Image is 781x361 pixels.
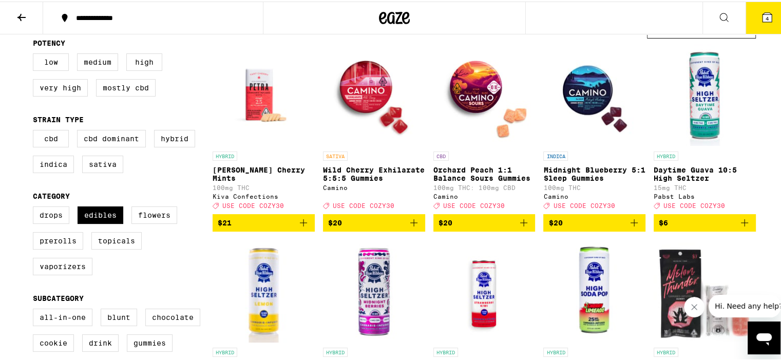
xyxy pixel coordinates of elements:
p: HYBRID [323,346,348,355]
label: All-In-One [33,307,92,325]
img: Pabst Labs - Cherry Limeade High Soda Pop Seltzer - 25mg [543,238,645,341]
label: Prerolls [33,231,83,248]
legend: Subcategory [33,293,84,301]
label: Mostly CBD [96,78,156,95]
div: Camino [543,192,645,198]
p: [PERSON_NAME] Cherry Mints [213,164,315,181]
span: 4 [766,14,769,20]
label: Cookie [33,333,74,350]
span: USE CODE COZY30 [663,201,725,207]
button: Add to bag [433,213,536,230]
p: 15mg THC [654,183,756,189]
p: CBD [433,150,449,159]
iframe: Message from company [709,293,780,316]
p: HYBRID [654,346,678,355]
label: Gummies [127,333,173,350]
p: Daytime Guava 10:5 High Seltzer [654,164,756,181]
label: Sativa [82,154,123,172]
label: Very High [33,78,88,95]
label: CBD Dominant [77,128,146,146]
p: Midnight Blueberry 5:1 Sleep Gummies [543,164,645,181]
a: Open page for Daytime Guava 10:5 High Seltzer from Pabst Labs [654,42,756,213]
button: Add to bag [323,213,425,230]
p: 100mg THC [213,183,315,189]
span: USE CODE COZY30 [443,201,505,207]
label: Indica [33,154,74,172]
label: Drops [33,205,69,222]
p: Orchard Peach 1:1 Balance Sours Gummies [433,164,536,181]
legend: Category [33,191,70,199]
span: $21 [218,217,232,225]
span: $20 [439,217,452,225]
label: High [126,52,162,69]
label: Drink [82,333,119,350]
span: $20 [548,217,562,225]
span: USE CODE COZY30 [222,201,284,207]
iframe: Close message [684,295,704,316]
p: 100mg THC: 100mg CBD [433,183,536,189]
img: Emerald Sky - Melon Thunder Gummy [654,238,756,341]
legend: Strain Type [33,114,84,122]
img: Camino - Wild Cherry Exhilarate 5:5:5 Gummies [323,42,425,145]
label: CBD [33,128,69,146]
img: Camino - Midnight Blueberry 5:1 Sleep Gummies [543,42,645,145]
img: Pabst Labs - Strawberry Kiwi High Seltzer [433,238,536,341]
label: Chocolate [145,307,200,325]
label: Edibles [78,205,123,222]
img: Camino - Orchard Peach 1:1 Balance Sours Gummies [433,42,536,145]
label: Topicals [91,231,142,248]
iframe: Button to launch messaging window [748,320,780,353]
span: Hi. Need any help? [6,7,74,15]
div: Kiva Confections [213,192,315,198]
legend: Potency [33,37,65,46]
label: Low [33,52,69,69]
button: Add to bag [654,213,756,230]
label: Hybrid [154,128,195,146]
div: Camino [433,192,536,198]
label: Flowers [131,205,177,222]
p: HYBRID [213,346,237,355]
a: Open page for Petra Tart Cherry Mints from Kiva Confections [213,42,315,213]
p: SATIVA [323,150,348,159]
span: $20 [328,217,342,225]
a: Open page for Midnight Blueberry 5:1 Sleep Gummies from Camino [543,42,645,213]
a: Open page for Orchard Peach 1:1 Balance Sours Gummies from Camino [433,42,536,213]
p: INDICA [543,150,568,159]
p: HYBRID [213,150,237,159]
img: Pabst Labs - Midnight Berries 10:3:2 High Seltzer [323,238,425,341]
div: Pabst Labs [654,192,756,198]
label: Vaporizers [33,256,92,274]
span: $6 [659,217,668,225]
label: Blunt [101,307,137,325]
span: USE CODE COZY30 [553,201,615,207]
p: HYBRID [654,150,678,159]
p: HYBRID [433,346,458,355]
p: HYBRID [543,346,568,355]
p: Wild Cherry Exhilarate 5:5:5 Gummies [323,164,425,181]
button: Add to bag [543,213,645,230]
button: Add to bag [213,213,315,230]
img: Kiva Confections - Petra Tart Cherry Mints [213,42,315,145]
span: USE CODE COZY30 [333,201,394,207]
div: Camino [323,183,425,189]
img: Pabst Labs - Lemon High Seltzer [213,238,315,341]
a: Open page for Wild Cherry Exhilarate 5:5:5 Gummies from Camino [323,42,425,213]
img: Pabst Labs - Daytime Guava 10:5 High Seltzer [654,42,756,145]
label: Medium [77,52,118,69]
p: 100mg THC [543,183,645,189]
